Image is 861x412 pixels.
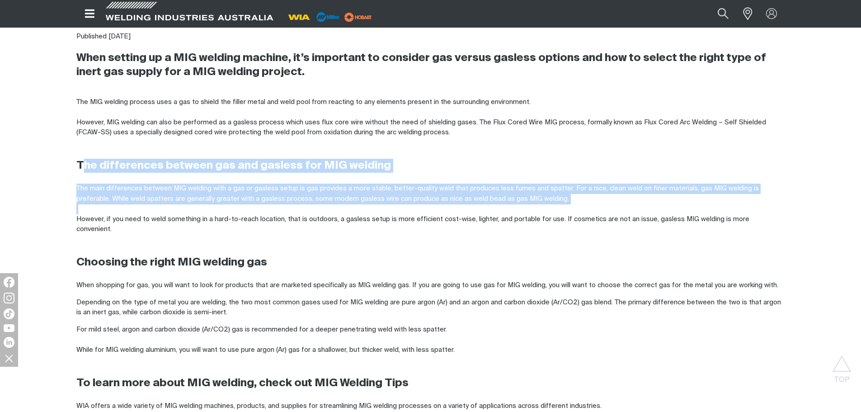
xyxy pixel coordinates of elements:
h3: The differences between gas and gasless for MIG welding [76,159,785,173]
h3: To learn more about MIG welding, check out MIG Welding Tips [76,376,785,390]
img: LinkedIn [4,337,14,348]
img: miller [342,10,375,24]
img: Facebook [4,277,14,288]
h3: When setting up a MIG welding machine, it’s important to consider gas versus gasless options and ... [76,51,785,79]
p: When shopping for gas, you will want to look for products that are marketed specifically as MIG w... [76,280,785,291]
img: hide socials [1,350,17,366]
button: Scroll to top [832,355,852,376]
img: TikTok [4,308,14,319]
a: miller [342,14,375,20]
button: Search products [708,4,739,24]
p: Depending on the type of metal you are welding, the two most common gases used for MIG welding ar... [76,298,785,318]
img: Instagram [4,293,14,303]
h3: Choosing the right MIG welding gas [76,256,785,270]
img: YouTube [4,324,14,332]
div: Published [DATE] [76,32,785,42]
input: Product name or item number... [696,4,738,24]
